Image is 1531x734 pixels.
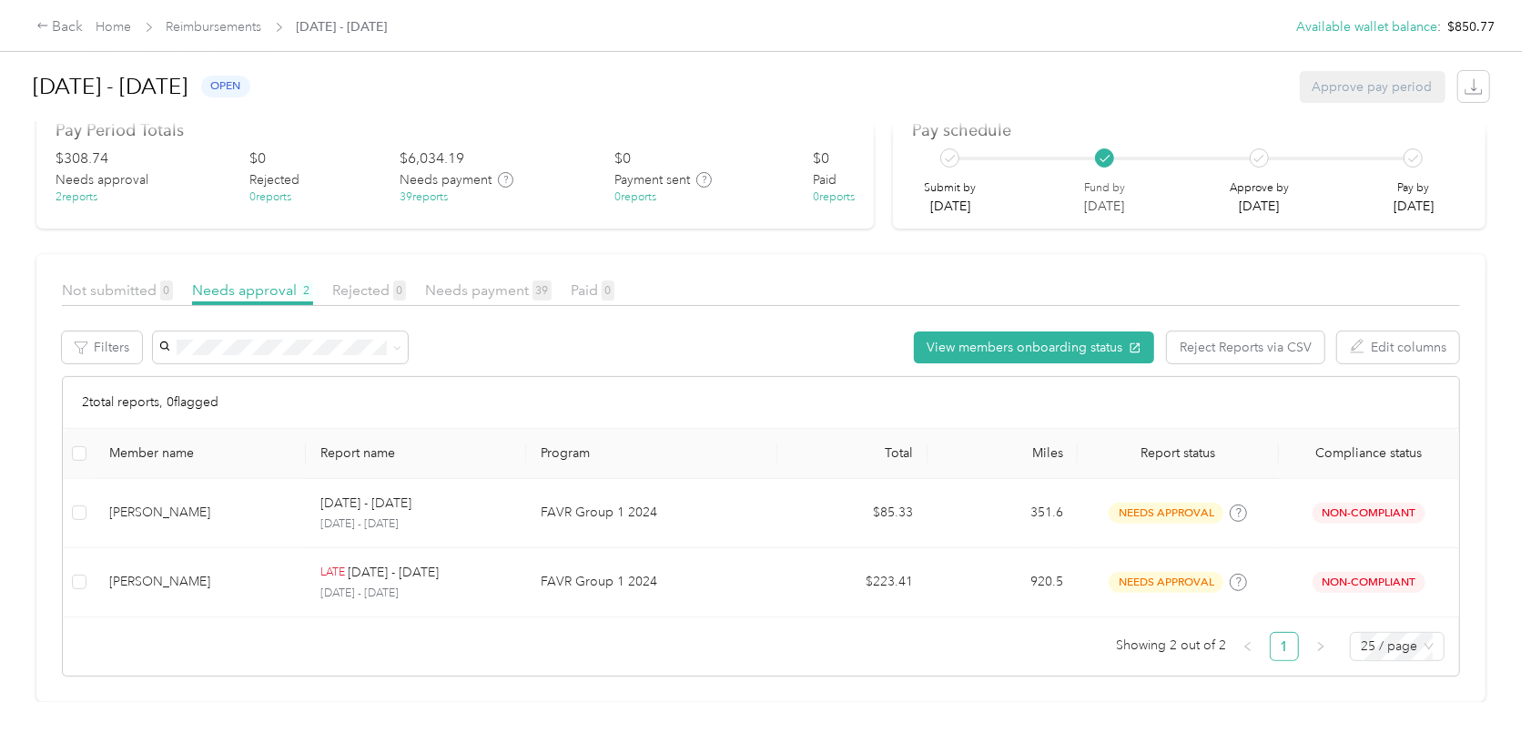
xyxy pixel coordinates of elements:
[1306,632,1335,661] li: Next Page
[400,170,492,189] span: Needs payment
[1233,632,1262,661] button: left
[1306,632,1335,661] button: right
[541,572,763,592] p: FAVR Group 1 2024
[332,281,406,299] span: Rejected
[400,189,448,206] div: 39 reports
[56,189,97,206] div: 2 reports
[1394,180,1434,197] p: Pay by
[1109,503,1223,524] span: needs approval
[914,331,1154,363] button: View members onboarding status
[1233,632,1262,661] li: Previous Page
[320,516,512,533] p: [DATE] - [DATE]
[1271,633,1298,660] a: 1
[813,170,836,189] span: Paid
[1293,445,1445,461] span: Compliance status
[928,548,1078,617] td: 920.5
[526,479,777,548] td: FAVR Group 1 2024
[1270,632,1299,661] li: 1
[614,170,690,189] span: Payment sent
[249,189,291,206] div: 0 reports
[1350,632,1445,661] div: Page Size
[320,565,345,581] p: LATE
[320,586,512,602] p: [DATE] - [DATE]
[36,16,84,38] div: Back
[320,494,411,514] p: [DATE] - [DATE]
[1337,331,1459,363] button: Edit columns
[1084,197,1125,216] p: [DATE]
[526,429,777,479] th: Program
[1315,641,1326,652] span: right
[924,180,976,197] p: Submit by
[95,429,305,479] th: Member name
[1429,632,1531,734] iframe: Everlance-gr Chat Button Frame
[541,503,763,523] p: FAVR Group 1 2024
[1437,17,1441,36] span: :
[306,429,526,479] th: Report name
[192,281,313,299] span: Needs approval
[400,148,464,170] div: $ 6,034.19
[1116,632,1226,659] span: Showing 2 out of 2
[1084,180,1125,197] p: Fund by
[56,148,108,170] div: $ 308.74
[924,197,976,216] p: [DATE]
[300,280,313,301] span: 2
[1109,572,1223,593] span: needs approval
[249,170,299,189] span: Rejected
[1242,641,1253,652] span: left
[56,170,148,189] span: Needs approval
[249,148,266,170] div: $ 0
[1313,572,1425,593] span: Non-Compliant
[792,445,913,461] div: Total
[425,281,552,299] span: Needs payment
[813,189,855,206] div: 0 reports
[109,572,290,592] div: [PERSON_NAME]
[201,76,250,97] span: open
[1361,633,1434,660] span: 25 / page
[348,563,439,583] p: [DATE] - [DATE]
[1230,197,1289,216] p: [DATE]
[777,548,928,617] td: $223.41
[34,65,188,108] h1: [DATE] - [DATE]
[167,19,262,35] a: Reimbursements
[571,281,614,299] span: Paid
[1296,17,1437,36] button: Available wallet balance
[393,280,406,301] span: 0
[297,17,388,36] span: [DATE] - [DATE]
[1167,331,1324,363] button: Reject Reports via CSV
[1447,17,1495,36] span: $850.77
[1092,445,1263,461] span: Report status
[602,280,614,301] span: 0
[1230,180,1289,197] p: Approve by
[614,189,656,206] div: 0 reports
[62,331,142,363] button: Filters
[62,281,173,299] span: Not submitted
[928,479,1078,548] td: 351.6
[160,280,173,301] span: 0
[1313,503,1425,524] span: Non-Compliant
[96,19,132,35] a: Home
[109,445,290,461] div: Member name
[532,280,552,301] span: 39
[1394,197,1434,216] p: [DATE]
[63,377,1459,429] div: 2 total reports, 0 flagged
[813,148,829,170] div: $ 0
[109,503,290,523] div: [PERSON_NAME]
[526,548,777,617] td: FAVR Group 1 2024
[942,445,1063,461] div: Miles
[777,479,928,548] td: $85.33
[614,148,631,170] div: $ 0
